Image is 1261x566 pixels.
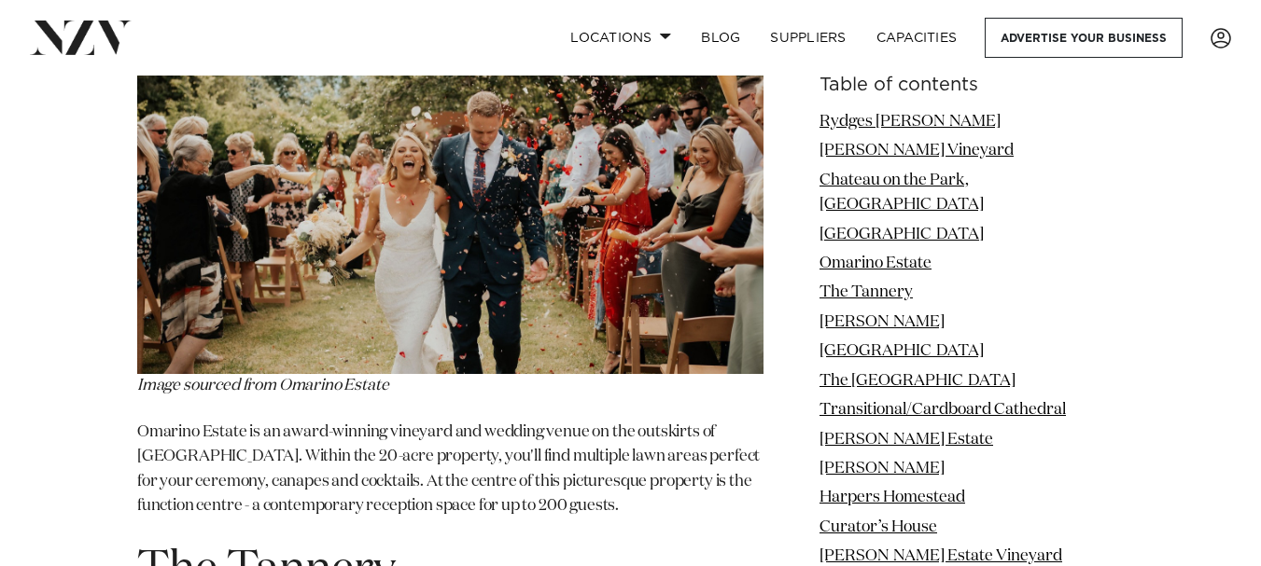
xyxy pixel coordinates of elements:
[985,18,1183,58] a: Advertise your business
[820,227,984,242] a: [GEOGRAPHIC_DATA]
[820,461,945,476] a: [PERSON_NAME]
[820,173,984,213] a: Chateau on the Park, [GEOGRAPHIC_DATA]
[820,76,1124,95] h6: Table of contents
[820,490,965,506] a: Harpers Homestead
[820,344,984,360] a: [GEOGRAPHIC_DATA]
[862,18,973,58] a: Capacities
[820,114,1001,130] a: Rydges [PERSON_NAME]
[820,373,1016,389] a: The [GEOGRAPHIC_DATA]
[820,143,1014,159] a: [PERSON_NAME] Vineyard
[137,421,764,518] p: Omarino Estate is an award-winning vineyard and wedding venue on the outskirts of [GEOGRAPHIC_DAT...
[820,314,945,330] a: [PERSON_NAME]
[820,519,937,535] a: Curator’s House
[686,18,755,58] a: BLOG
[755,18,861,58] a: SUPPLIERS
[137,378,388,393] span: Image sourced from Omarino Estate
[820,402,1066,418] a: Transitional/Cardboard Cathedral
[820,432,993,448] a: [PERSON_NAME] Estate
[820,549,1062,565] a: [PERSON_NAME] Estate Vineyard
[820,285,913,301] a: The Tannery
[555,18,686,58] a: Locations
[30,21,132,54] img: nzv-logo.png
[820,255,932,271] a: Omarino Estate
